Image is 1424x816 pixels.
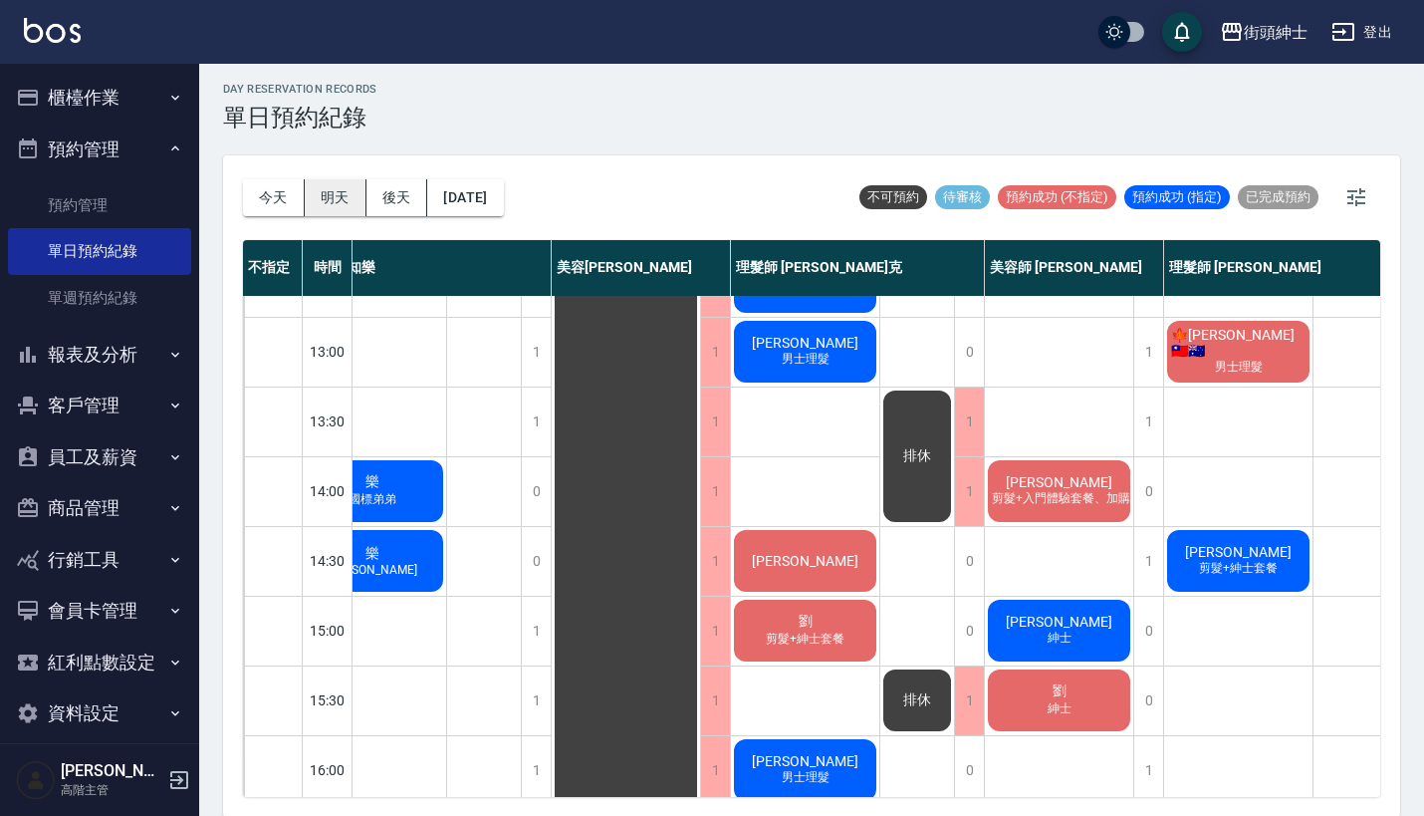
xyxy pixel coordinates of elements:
[1133,597,1163,666] div: 0
[521,527,551,596] div: 0
[8,182,191,228] a: 預約管理
[361,545,383,563] span: 樂
[954,667,984,735] div: 1
[700,597,730,666] div: 1
[859,188,927,206] span: 不可預約
[303,666,353,735] div: 15:30
[521,667,551,735] div: 1
[731,240,985,296] div: 理髮師 [PERSON_NAME]克
[323,563,421,577] span: [PERSON_NAME]
[8,124,191,175] button: 預約管理
[1181,544,1296,560] span: [PERSON_NAME]
[521,318,551,387] div: 1
[954,457,984,526] div: 1
[700,667,730,735] div: 1
[954,388,984,456] div: 1
[1133,667,1163,735] div: 0
[8,637,191,688] button: 紅利點數設定
[303,240,353,296] div: 時間
[1164,240,1418,296] div: 理髮師 [PERSON_NAME]
[1211,359,1267,376] span: 男士理髮
[1044,630,1075,647] span: 紳士
[303,526,353,596] div: 14:30
[608,796,644,814] span: 排休
[954,736,984,805] div: 0
[427,179,503,216] button: [DATE]
[700,527,730,596] div: 1
[1212,12,1315,53] button: 街頭紳士
[1002,474,1116,490] span: [PERSON_NAME]
[366,179,428,216] button: 後天
[954,527,984,596] div: 0
[303,317,353,387] div: 13:00
[1162,12,1202,52] button: save
[8,482,191,534] button: 商品管理
[778,769,833,786] span: 男士理髮
[762,631,848,648] span: 剪髮+紳士套餐
[748,553,862,569] span: [PERSON_NAME]
[1238,188,1318,206] span: 已完成預約
[303,387,353,456] div: 13:30
[1044,700,1075,717] span: 紳士
[8,687,191,739] button: 資料設定
[1133,736,1163,805] div: 1
[8,380,191,431] button: 客戶管理
[795,613,817,631] span: 劉
[243,240,303,296] div: 不指定
[223,104,377,132] h3: 單日預約紀錄
[303,596,353,666] div: 15:00
[1195,560,1282,577] span: 剪髮+紳士套餐
[985,240,1164,296] div: 美容師 [PERSON_NAME]
[223,83,377,96] h2: day Reservation records
[16,760,56,800] img: Person
[1133,388,1163,456] div: 1
[700,736,730,805] div: 1
[935,188,990,206] span: 待審核
[345,491,400,508] span: 國標弟弟
[8,275,191,321] a: 單週預約紀錄
[361,473,383,491] span: 樂
[1133,318,1163,387] div: 1
[8,534,191,586] button: 行銷工具
[1133,527,1163,596] div: 1
[1124,188,1230,206] span: 預約成功 (指定)
[700,388,730,456] div: 1
[700,318,730,387] div: 1
[1323,14,1400,51] button: 登出
[61,761,162,781] h5: [PERSON_NAME]
[988,490,1182,507] span: 剪髮+入門體驗套餐、加購修容修眉
[1133,457,1163,526] div: 0
[1244,20,1307,45] div: 街頭紳士
[954,318,984,387] div: 0
[303,456,353,526] div: 14:00
[552,240,731,296] div: 美容[PERSON_NAME]
[954,597,984,666] div: 0
[8,329,191,381] button: 報表及分析
[1002,614,1116,630] span: [PERSON_NAME]
[1167,327,1309,359] span: 🍁[PERSON_NAME] 🇹🇼🇦🇺
[748,335,862,351] span: [PERSON_NAME]
[748,753,862,769] span: [PERSON_NAME]
[521,457,551,526] div: 0
[24,18,81,43] img: Logo
[305,179,366,216] button: 明天
[700,457,730,526] div: 1
[303,735,353,805] div: 16:00
[8,72,191,124] button: 櫃檯作業
[8,585,191,637] button: 會員卡管理
[998,188,1116,206] span: 預約成功 (不指定)
[778,351,833,368] span: 男士理髮
[298,240,552,296] div: 理髮師 知樂
[8,431,191,483] button: 員工及薪資
[899,691,935,709] span: 排休
[521,597,551,666] div: 1
[243,179,305,216] button: 今天
[61,781,162,799] p: 高階主管
[1049,682,1070,700] span: 劉
[8,228,191,274] a: 單日預約紀錄
[521,388,551,456] div: 1
[521,736,551,805] div: 1
[899,447,935,465] span: 排休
